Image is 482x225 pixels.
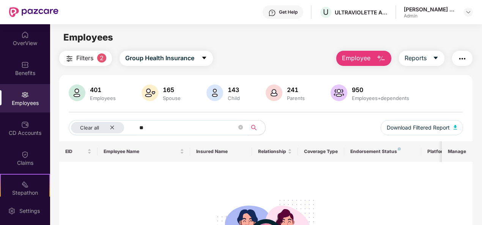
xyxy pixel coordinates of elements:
[88,86,117,94] div: 401
[427,148,469,155] div: Platform Status
[226,95,241,101] div: Child
[258,148,287,155] span: Relationship
[110,125,115,130] span: close
[120,51,213,66] button: Group Health Insurancecaret-down
[21,91,29,98] img: svg+xml;base64,PHN2ZyBpZD0iRW1wbG95ZWVzIiB4bWxucz0iaHR0cDovL3d3dy53My5vcmcvMjAwMC9zdmciIHdpZHRoPS...
[465,9,471,15] img: svg+xml;base64,PHN2ZyBpZD0iRHJvcGRvd24tMzJ4MzIiIHhtbG5zPSJodHRwOi8vd3d3LnczLm9yZy8yMDAwL3N2ZyIgd2...
[350,86,411,94] div: 950
[335,9,388,16] div: ULTRAVIOLETTE AUTOMOTIVE PRIVATE LIMITED
[80,125,99,131] span: Clear all
[65,148,86,155] span: EID
[125,53,194,63] span: Group Health Insurance
[458,54,467,63] img: svg+xml;base64,PHN2ZyB4bWxucz0iaHR0cDovL3d3dy53My5vcmcvMjAwMC9zdmciIHdpZHRoPSIyNCIgaGVpZ2h0PSIyNC...
[454,125,457,130] img: svg+xml;base64,PHN2ZyB4bWxucz0iaHR0cDovL3d3dy53My5vcmcvMjAwMC9zdmciIHhtbG5zOnhsaW5rPSJodHRwOi8vd3...
[442,141,473,162] th: Manage
[1,189,49,197] div: Stepathon
[21,181,29,188] img: svg+xml;base64,PHN2ZyB4bWxucz0iaHR0cDovL3d3dy53My5vcmcvMjAwMC9zdmciIHdpZHRoPSIyMSIgaGVpZ2h0PSIyMC...
[238,125,243,130] span: close-circle
[8,207,16,215] img: svg+xml;base64,PHN2ZyBpZD0iU2V0dGluZy0yMHgyMCIgeG1sbnM9Imh0dHA6Ly93d3cudzMub3JnLzIwMDAvc3ZnIiB3aW...
[69,84,85,101] img: svg+xml;base64,PHN2ZyB4bWxucz0iaHR0cDovL3d3dy53My5vcmcvMjAwMC9zdmciIHhtbG5zOnhsaW5rPSJodHRwOi8vd3...
[161,86,182,94] div: 165
[201,55,207,62] span: caret-down
[21,61,29,69] img: svg+xml;base64,PHN2ZyBpZD0iQmVuZWZpdHMiIHhtbG5zPSJodHRwOi8vd3d3LnczLm9yZy8yMDAwL3N2ZyIgd2lkdGg9Ij...
[142,84,158,101] img: svg+xml;base64,PHN2ZyB4bWxucz0iaHR0cDovL3d3dy53My5vcmcvMjAwMC9zdmciIHhtbG5zOnhsaW5rPSJodHRwOi8vd3...
[104,148,178,155] span: Employee Name
[63,32,113,43] span: Employees
[399,51,444,66] button: Reportscaret-down
[65,54,74,63] img: svg+xml;base64,PHN2ZyB4bWxucz0iaHR0cDovL3d3dy53My5vcmcvMjAwMC9zdmciIHdpZHRoPSIyNCIgaGVpZ2h0PSIyNC...
[268,9,276,17] img: svg+xml;base64,PHN2ZyBpZD0iSGVscC0zMngzMiIgeG1sbnM9Imh0dHA6Ly93d3cudzMub3JnLzIwMDAvc3ZnIiB3aWR0aD...
[21,151,29,158] img: svg+xml;base64,PHN2ZyBpZD0iQ2xhaW0iIHhtbG5zPSJodHRwOi8vd3d3LnczLm9yZy8yMDAwL3N2ZyIgd2lkdGg9IjIwIi...
[21,31,29,39] img: svg+xml;base64,PHN2ZyBpZD0iSG9tZSIgeG1sbnM9Imh0dHA6Ly93d3cudzMub3JnLzIwMDAvc3ZnIiB3aWR0aD0iMjAiIG...
[97,53,106,62] span: 2
[381,120,463,135] button: Download Filtered Report
[252,141,298,162] th: Relationship
[190,141,252,162] th: Insured Name
[266,84,282,101] img: svg+xml;base64,PHN2ZyB4bWxucz0iaHR0cDovL3d3dy53My5vcmcvMjAwMC9zdmciIHhtbG5zOnhsaW5rPSJodHRwOi8vd3...
[433,55,439,62] span: caret-down
[98,141,190,162] th: Employee Name
[405,53,427,63] span: Reports
[206,84,223,101] img: svg+xml;base64,PHN2ZyB4bWxucz0iaHR0cDovL3d3dy53My5vcmcvMjAwMC9zdmciIHhtbG5zOnhsaW5rPSJodHRwOi8vd3...
[69,120,138,135] button: Clear allclose
[376,54,386,63] img: svg+xml;base64,PHN2ZyB4bWxucz0iaHR0cDovL3d3dy53My5vcmcvMjAwMC9zdmciIHhtbG5zOnhsaW5rPSJodHRwOi8vd3...
[247,125,261,131] span: search
[226,86,241,94] div: 143
[350,148,415,155] div: Endorsement Status
[342,53,370,63] span: Employee
[76,53,93,63] span: Filters
[9,7,58,17] img: New Pazcare Logo
[398,147,401,150] img: svg+xml;base64,PHN2ZyB4bWxucz0iaHR0cDovL3d3dy53My5vcmcvMjAwMC9zdmciIHdpZHRoPSI4IiBoZWlnaHQ9IjgiIH...
[59,141,98,162] th: EID
[238,124,243,131] span: close-circle
[404,6,457,13] div: [PERSON_NAME] E A
[161,95,182,101] div: Spouse
[387,123,450,132] span: Download Filtered Report
[404,13,457,19] div: Admin
[285,95,306,101] div: Parents
[88,95,117,101] div: Employees
[350,95,411,101] div: Employees+dependents
[323,8,329,17] span: U
[336,51,391,66] button: Employee
[247,120,266,135] button: search
[17,207,42,215] div: Settings
[59,51,112,66] button: Filters2
[285,86,306,94] div: 241
[279,9,298,15] div: Get Help
[298,141,344,162] th: Coverage Type
[331,84,347,101] img: svg+xml;base64,PHN2ZyB4bWxucz0iaHR0cDovL3d3dy53My5vcmcvMjAwMC9zdmciIHhtbG5zOnhsaW5rPSJodHRwOi8vd3...
[21,121,29,128] img: svg+xml;base64,PHN2ZyBpZD0iQ0RfQWNjb3VudHMiIGRhdGEtbmFtZT0iQ0QgQWNjb3VudHMiIHhtbG5zPSJodHRwOi8vd3...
